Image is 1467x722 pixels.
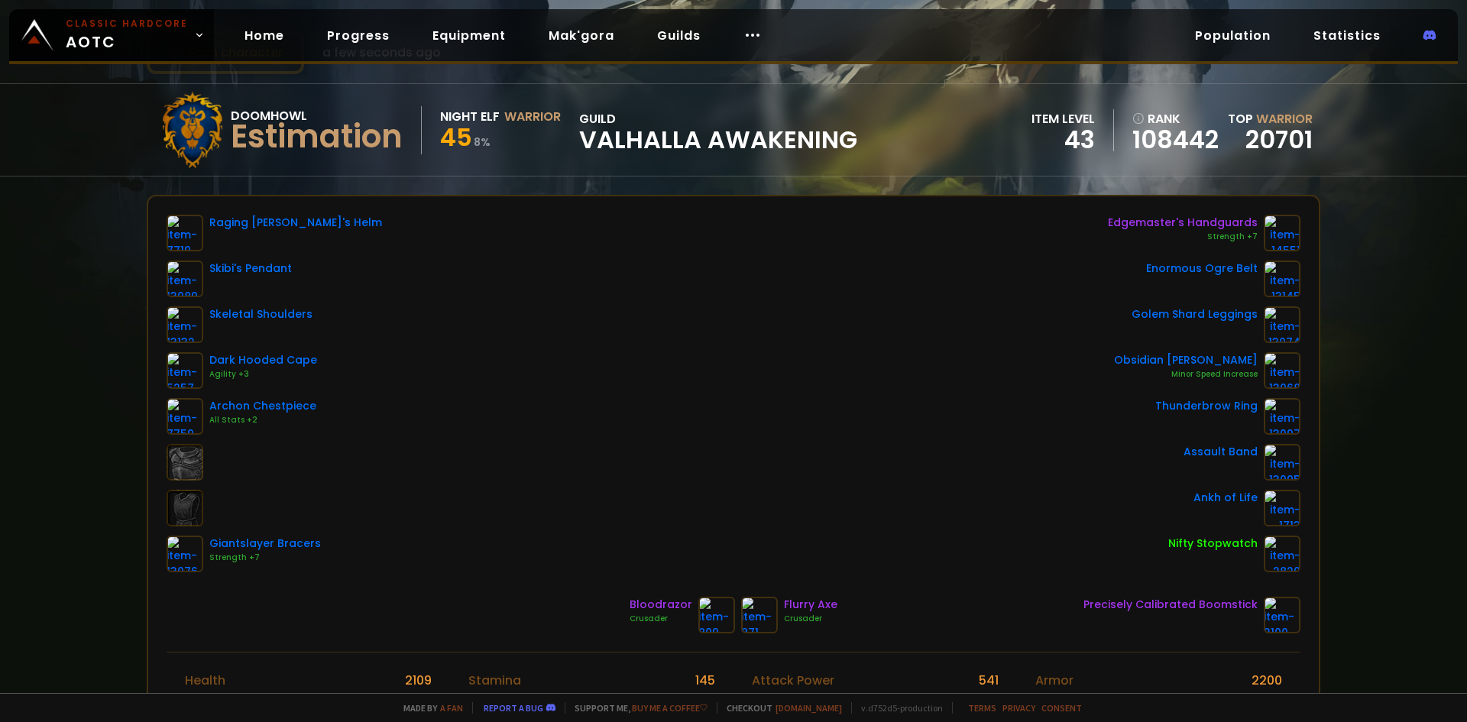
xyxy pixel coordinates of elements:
div: 100 [413,690,432,709]
a: Home [232,20,296,51]
img: item-7759 [167,398,203,435]
div: 17 % [976,690,999,709]
div: Assault Band [1184,444,1258,460]
a: Consent [1041,702,1082,714]
div: Attack Power [752,671,834,690]
div: Dodge [1035,690,1077,709]
div: Armor [1035,671,1074,690]
div: Doomhowl [231,106,403,125]
img: item-871 [741,597,778,633]
small: 8 % [474,134,491,150]
span: Made by [394,702,463,714]
span: Checkout [717,702,842,714]
a: Terms [968,702,996,714]
img: item-13097 [1264,398,1300,435]
a: Mak'gora [536,20,627,51]
div: Estimation [231,125,403,148]
div: Enormous Ogre Belt [1146,261,1258,277]
div: Strength +7 [1108,231,1258,243]
div: Flurry Axe [784,597,837,613]
small: Classic Hardcore [66,17,188,31]
a: 20701 [1245,122,1313,157]
span: AOTC [66,17,188,53]
img: item-809 [698,597,735,633]
a: Population [1183,20,1283,51]
div: Archon Chestpiece [209,398,316,414]
div: 29 [700,690,715,709]
div: Warrior [504,107,561,126]
div: 2200 [1252,671,1282,690]
img: item-13132 [167,306,203,343]
img: item-14551 [1264,215,1300,251]
div: 2109 [405,671,432,690]
div: Intellect [468,690,519,709]
div: 9 % [1264,690,1282,709]
a: Statistics [1301,20,1393,51]
div: Precisely Calibrated Boomstick [1083,597,1258,613]
div: Strength +7 [209,552,321,564]
div: Bloodrazor [630,597,692,613]
a: [DOMAIN_NAME] [776,702,842,714]
img: item-13095 [1264,444,1300,481]
div: Top [1228,109,1313,128]
div: Crusader [630,613,692,625]
img: item-2820 [1264,536,1300,572]
div: Health [185,671,225,690]
img: item-5257 [167,352,203,389]
a: 108442 [1132,128,1219,151]
div: Night Elf [440,107,500,126]
div: item level [1031,109,1095,128]
img: item-13089 [167,261,203,297]
a: Progress [315,20,402,51]
div: Raging [PERSON_NAME]'s Helm [209,215,382,231]
span: 45 [440,120,472,154]
img: item-13068 [1264,352,1300,389]
div: Obsidian [PERSON_NAME] [1114,352,1258,368]
img: item-13076 [167,536,203,572]
div: Rage [185,690,217,709]
span: Valhalla Awakening [579,128,857,151]
div: guild [579,109,857,151]
img: item-1713 [1264,490,1300,526]
div: Skibi's Pendant [209,261,292,277]
div: Thunderbrow Ring [1155,398,1258,414]
div: Giantslayer Bracers [209,536,321,552]
a: Equipment [420,20,518,51]
div: Agility +3 [209,368,317,380]
img: item-7719 [167,215,203,251]
img: item-13145 [1264,261,1300,297]
div: 43 [1031,128,1095,151]
div: Crusader [784,613,837,625]
div: Nifty Stopwatch [1168,536,1258,552]
a: Guilds [645,20,713,51]
div: Edgemaster's Handguards [1108,215,1258,231]
a: Privacy [1002,702,1035,714]
div: Skeletal Shoulders [209,306,313,322]
a: Classic HardcoreAOTC [9,9,214,61]
span: v. d752d5 - production [851,702,943,714]
a: Buy me a coffee [632,702,708,714]
div: Golem Shard Leggings [1132,306,1258,322]
a: a fan [440,702,463,714]
div: 145 [695,671,715,690]
img: item-2100 [1264,597,1300,633]
span: Warrior [1256,110,1313,128]
div: Ankh of Life [1193,490,1258,506]
div: Minor Speed Increase [1114,368,1258,380]
div: Dark Hooded Cape [209,352,317,368]
div: 541 [979,671,999,690]
div: All Stats +2 [209,414,316,426]
img: item-13074 [1264,306,1300,343]
div: Melee critic [752,690,823,709]
div: Stamina [468,671,521,690]
a: Report a bug [484,702,543,714]
div: rank [1132,109,1219,128]
span: Support me, [565,702,708,714]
